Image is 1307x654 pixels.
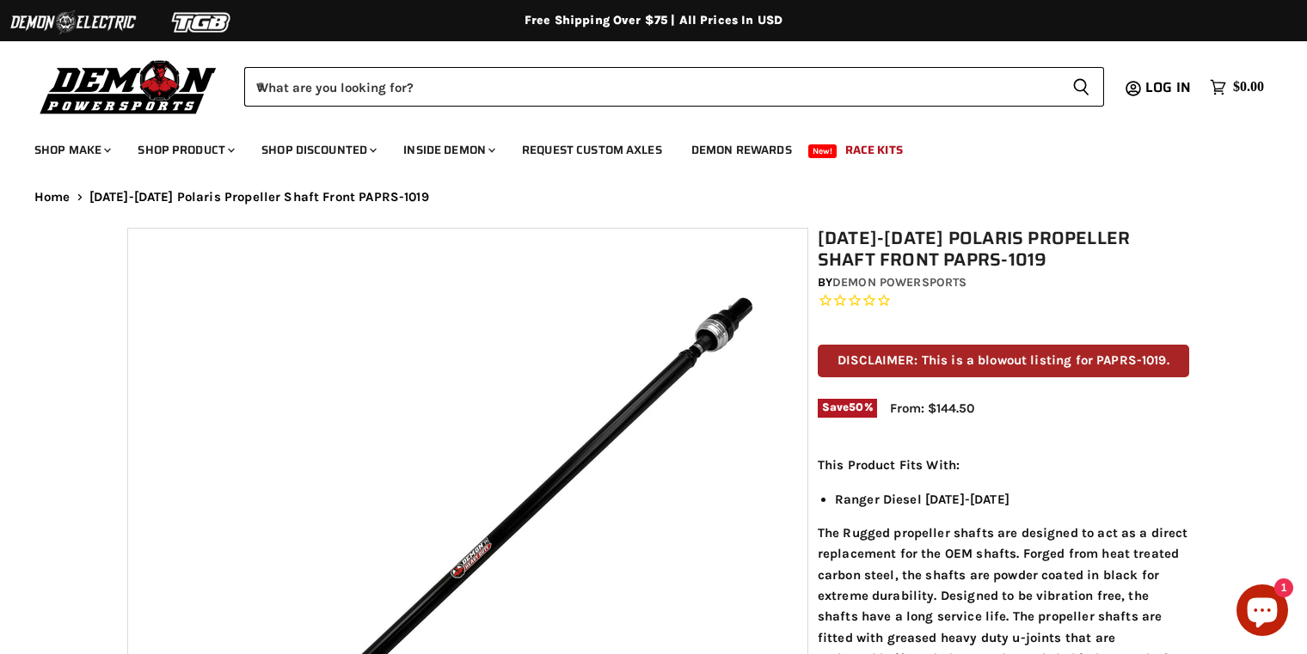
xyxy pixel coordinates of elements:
[509,132,675,168] a: Request Custom Axles
[21,132,121,168] a: Shop Make
[818,345,1189,376] p: DISCLAIMER: This is a blowout listing for PAPRS-1019.
[678,132,805,168] a: Demon Rewards
[1231,584,1293,640] inbox-online-store-chat: Shopify online store chat
[34,190,71,205] a: Home
[9,6,138,39] img: Demon Electric Logo 2
[89,190,429,205] span: [DATE]-[DATE] Polaris Propeller Shaft Front PAPRS-1019
[1145,76,1191,98] span: Log in
[818,273,1189,292] div: by
[890,400,974,416] span: From: $144.50
[125,132,245,168] a: Shop Product
[244,67,1104,107] form: Product
[138,6,267,39] img: TGB Logo 2
[244,67,1058,107] input: When autocomplete results are available use up and down arrows to review and enter to select
[832,275,966,290] a: Demon Powersports
[818,455,1189,475] p: This Product Fits With:
[34,56,223,117] img: Demon Powersports
[818,399,877,418] span: Save %
[849,400,863,413] span: 50
[1201,75,1273,100] a: $0.00
[832,132,916,168] a: Race Kits
[1058,67,1104,107] button: Search
[21,125,1260,168] ul: Main menu
[249,132,387,168] a: Shop Discounted
[818,292,1189,310] span: Rated 0.0 out of 5 stars 0 reviews
[1233,79,1264,95] span: $0.00
[818,228,1189,271] h1: [DATE]-[DATE] Polaris Propeller Shaft Front PAPRS-1019
[390,132,506,168] a: Inside Demon
[835,489,1189,510] li: Ranger Diesel [DATE]-[DATE]
[808,144,838,158] span: New!
[1138,80,1201,95] a: Log in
